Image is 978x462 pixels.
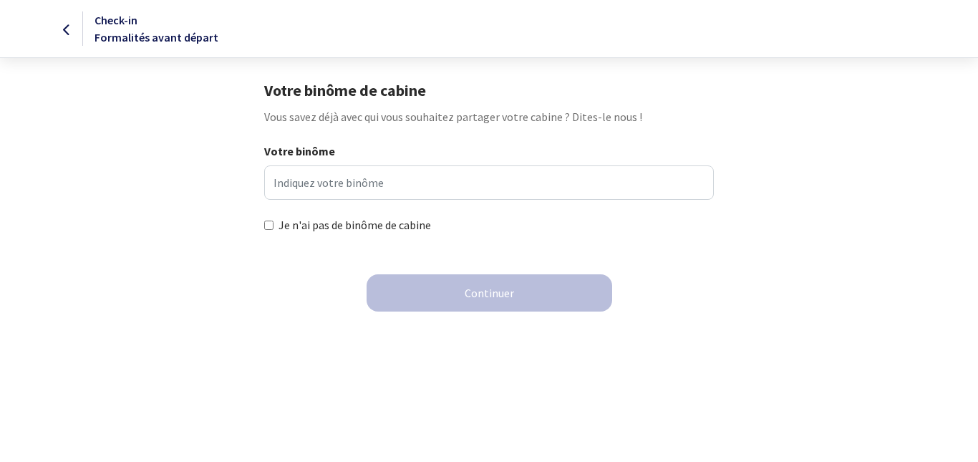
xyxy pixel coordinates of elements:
[279,216,431,234] label: Je n'ai pas de binôme de cabine
[264,108,713,125] p: Vous savez déjà avec qui vous souhaitez partager votre cabine ? Dites-le nous !
[264,81,713,100] h1: Votre binôme de cabine
[264,144,335,158] strong: Votre binôme
[264,165,713,200] input: Indiquez votre binôme
[367,274,612,312] button: Continuer
[95,13,218,44] span: Check-in Formalités avant départ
